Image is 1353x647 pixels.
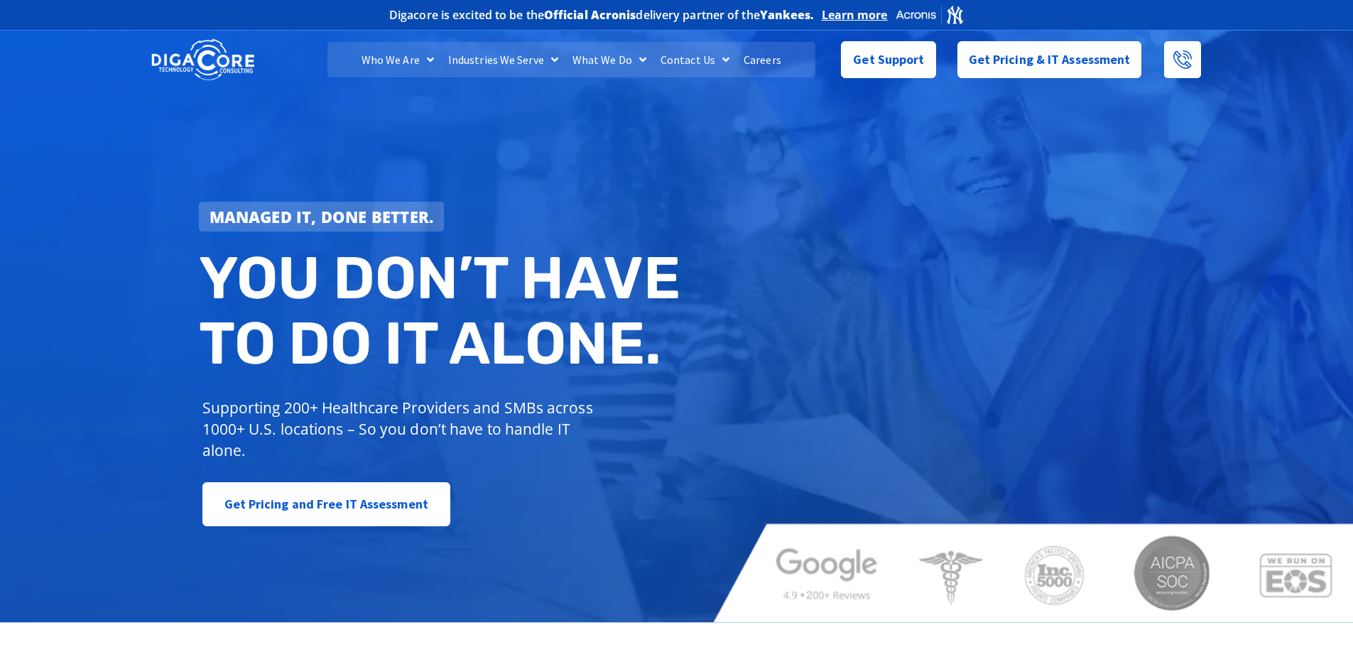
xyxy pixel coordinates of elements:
[822,8,888,22] a: Learn more
[760,7,815,23] b: Yankees.
[202,482,450,526] a: Get Pricing and Free IT Assessment
[441,42,565,77] a: Industries We Serve
[202,397,599,461] p: Supporting 200+ Healthcare Providers and SMBs across 1000+ U.S. locations – So you don’t have to ...
[737,42,788,77] a: Careers
[895,4,965,25] img: Acronis
[327,42,815,77] nav: Menu
[969,45,1131,74] span: Get Pricing & IT Assessment
[653,42,737,77] a: Contact Us
[957,41,1142,78] a: Get Pricing & IT Assessment
[224,490,428,518] span: Get Pricing and Free IT Assessment
[841,41,935,78] a: Get Support
[151,38,254,82] img: DigaCore Technology Consulting
[853,45,924,74] span: Get Support
[389,9,815,21] h2: Digacore is excited to be the delivery partner of the
[210,206,434,227] strong: Managed IT, done better.
[354,42,441,77] a: Who We Are
[199,202,445,232] a: Managed IT, done better.
[199,246,688,376] h2: You don’t have to do IT alone.
[544,7,636,23] b: Official Acronis
[565,42,653,77] a: What We Do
